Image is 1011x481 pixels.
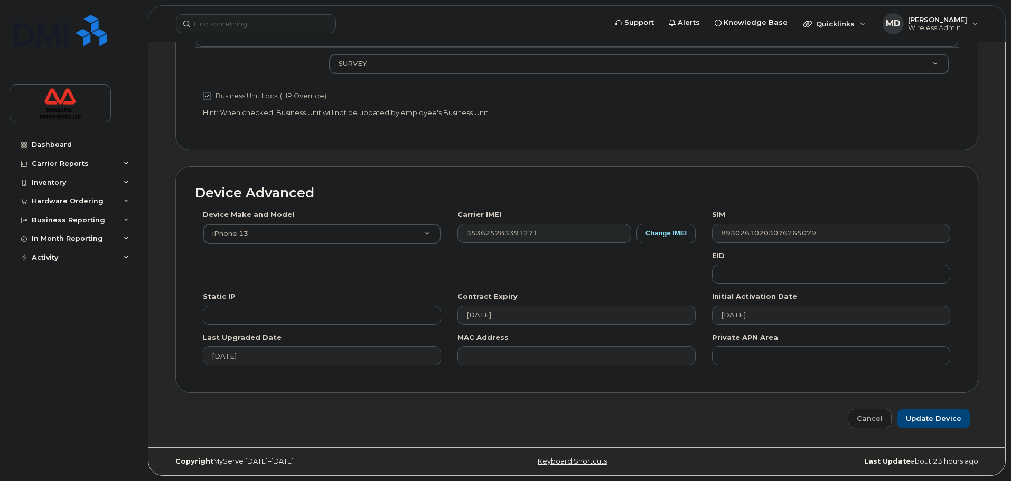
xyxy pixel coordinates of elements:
label: MAC Address [457,333,509,343]
label: SIM [712,210,725,220]
label: Business Unit Lock (HR Override) [203,90,326,102]
label: Static IP [203,291,236,301]
input: Update Device [897,409,970,428]
strong: Copyright [175,457,213,465]
span: Support [624,17,654,28]
a: iPhone 13 [203,224,441,243]
h2: Device Advanced [195,186,959,201]
a: Keyboard Shortcuts [538,457,607,465]
a: Knowledge Base [707,12,795,33]
strong: Last Update [864,457,911,465]
input: Business Unit Lock (HR Override) [203,92,211,100]
span: Wireless Admin [908,24,967,32]
input: Find something... [176,14,336,33]
a: Alerts [661,12,707,33]
a: Cancel [848,409,892,428]
label: Device Make and Model [203,210,294,220]
span: Alerts [678,17,700,28]
a: Support [608,12,661,33]
label: EID [712,251,725,261]
label: Carrier IMEI [457,210,501,220]
div: about 23 hours ago [713,457,986,466]
span: [PERSON_NAME] [908,15,967,24]
label: Initial Activation Date [712,291,797,301]
div: MyServe [DATE]–[DATE] [167,457,441,466]
a: SURVEY [330,54,949,73]
label: Contract Expiry [457,291,518,301]
div: Quicklinks [796,13,873,34]
label: Last Upgraded Date [203,333,282,343]
span: MD [886,17,901,30]
label: Private APN Area [712,333,778,343]
span: SURVEY [339,60,367,68]
span: Knowledge Base [724,17,788,28]
p: Hint: When checked, Business Unit will not be updated by employee's Business Unit [203,108,696,118]
span: Quicklinks [816,20,855,28]
span: iPhone 13 [206,229,248,239]
div: Mark Deyarmond [875,13,986,34]
button: Change IMEI [636,224,696,243]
